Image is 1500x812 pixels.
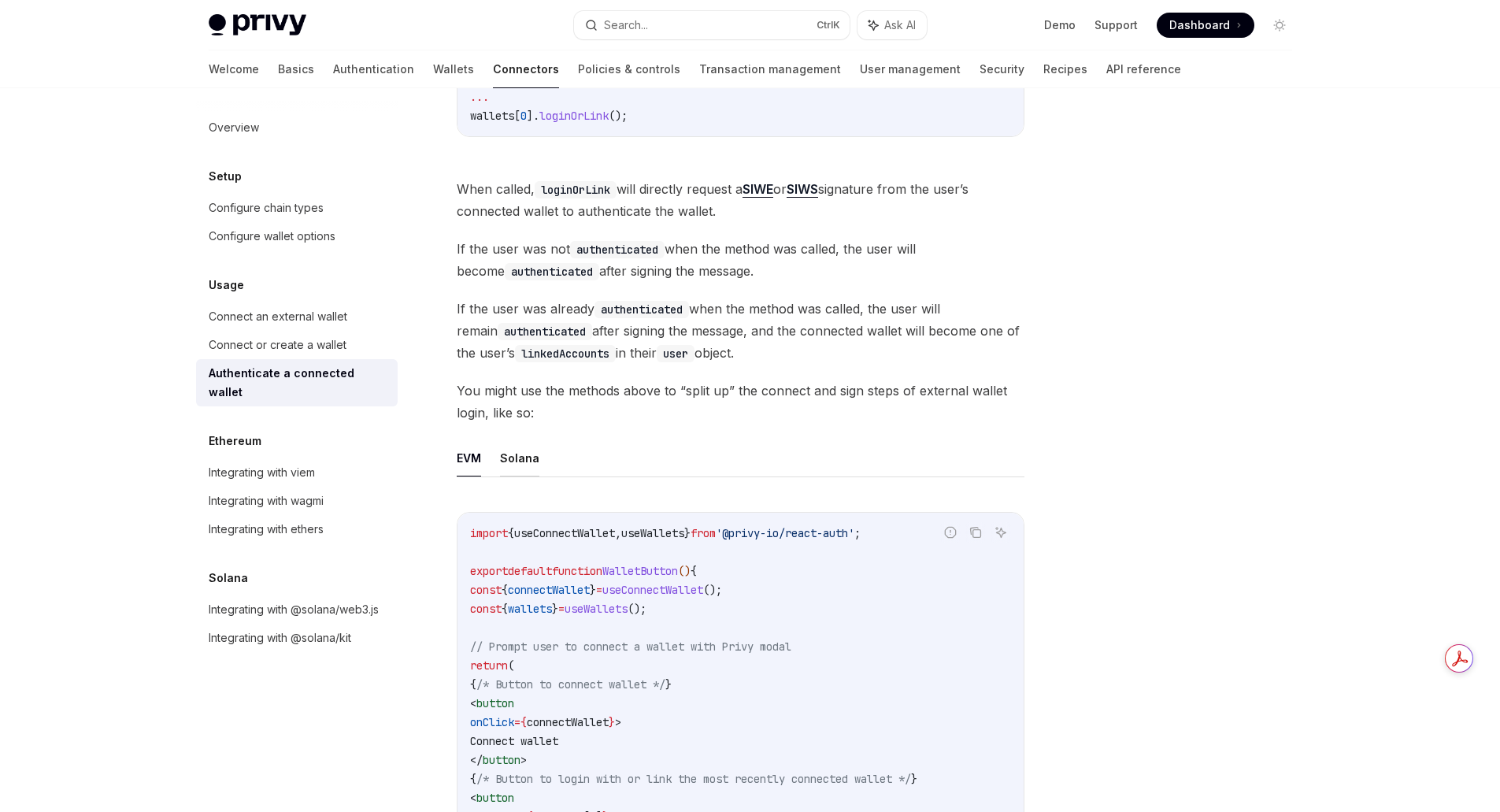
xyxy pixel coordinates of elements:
code: authenticated [594,301,689,318]
span: () [678,564,691,578]
h5: Setup [209,167,242,186]
a: SIWS [787,181,818,198]
span: button [483,753,520,767]
div: Integrating with viem [209,463,315,482]
span: (); [628,602,646,616]
span: default [508,564,552,578]
span: { [502,583,508,597]
span: /* Button to connect wallet */ [476,677,665,691]
div: Authenticate a connected wallet [209,364,388,402]
h5: Solana [209,569,248,588]
span: connectWallet [527,715,609,729]
a: Configure chain types [196,194,398,222]
div: Connect or create a wallet [209,336,346,354]
span: function [552,564,602,578]
span: from [691,526,716,540]
span: , [615,526,621,540]
span: { [691,564,697,578]
a: Transaction management [699,50,841,88]
div: Search... [604,16,648,35]
button: Ask AI [991,522,1011,543]
div: Connect an external wallet [209,307,347,326]
button: Report incorrect code [940,522,961,543]
span: If the user was not when the method was called, the user will become after signing the message. [457,238,1024,282]
span: = [558,602,565,616]
span: { [470,677,476,691]
span: > [615,715,621,729]
span: Ctrl K [817,19,840,32]
button: Copy the contents from the code block [965,522,986,543]
span: ( [508,658,514,673]
span: /* Button to login with or link the most recently connected wallet */ [476,772,911,786]
a: Connect an external wallet [196,302,398,331]
span: } [911,772,917,786]
span: import [470,526,508,540]
div: Integrating with @solana/kit [209,628,351,647]
span: } [590,583,596,597]
span: const [470,583,502,597]
a: API reference [1106,50,1181,88]
h5: Usage [209,276,244,295]
span: wallets [508,602,552,616]
span: = [514,715,520,729]
span: Connect wallet [470,734,558,748]
a: Overview [196,113,398,142]
span: { [502,602,508,616]
a: Policies & controls [578,50,680,88]
span: </ [470,753,483,767]
span: export [470,564,508,578]
span: const [470,602,502,616]
code: authenticated [498,323,592,340]
a: Dashboard [1157,13,1254,38]
span: (); [609,109,628,123]
img: light logo [209,14,306,36]
a: Integrating with viem [196,458,398,487]
span: connectWallet [508,583,590,597]
a: Welcome [209,50,259,88]
span: If the user was already when the method was called, the user will remain after signing the messag... [457,298,1024,364]
a: Integrating with ethers [196,515,398,543]
span: button [476,696,514,710]
a: Support [1094,17,1138,33]
a: Configure wallet options [196,222,398,250]
span: Ask AI [884,17,916,33]
button: Ask AI [857,11,927,39]
button: Search...CtrlK [574,11,850,39]
span: When called, will directly request a or signature from the user’s connected wallet to authenticat... [457,178,1024,222]
a: Security [980,50,1024,88]
span: useConnectWallet [602,583,703,597]
a: Connect or create a wallet [196,331,398,359]
span: return [470,658,508,673]
span: < [470,696,476,710]
span: } [684,526,691,540]
span: > [520,753,527,767]
a: Basics [278,50,314,88]
span: (); [703,583,722,597]
code: authenticated [570,241,665,258]
div: Overview [209,118,259,137]
span: ; [854,526,861,540]
span: } [665,677,672,691]
a: Integrating with @solana/web3.js [196,595,398,624]
button: EVM [457,439,481,476]
div: Configure chain types [209,198,324,217]
code: authenticated [505,263,599,280]
a: Recipes [1043,50,1087,88]
span: useConnectWallet [514,526,615,540]
span: 0 [520,109,527,123]
span: useWallets [621,526,684,540]
span: { [508,526,514,540]
div: Integrating with wagmi [209,491,324,510]
div: Integrating with @solana/web3.js [209,600,379,619]
span: '@privy-io/react-auth' [716,526,854,540]
code: linkedAccounts [515,345,616,362]
code: user [657,345,694,362]
button: Toggle dark mode [1267,13,1292,38]
a: Demo [1044,17,1076,33]
a: Authentication [333,50,414,88]
a: Authenticate a connected wallet [196,359,398,406]
span: loginOrLink [539,109,609,123]
a: Wallets [433,50,474,88]
span: // Prompt user to connect a wallet with Privy modal [470,640,791,654]
span: ]. [527,109,539,123]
